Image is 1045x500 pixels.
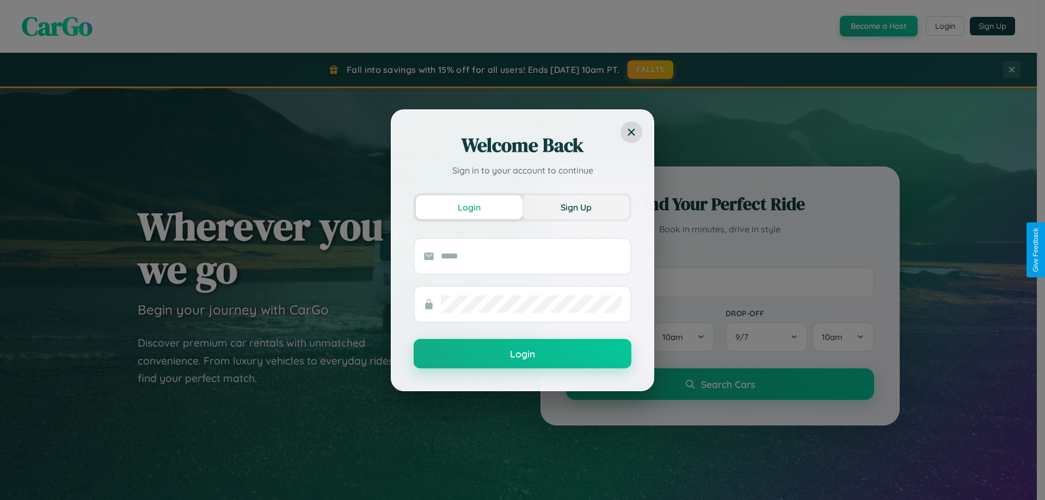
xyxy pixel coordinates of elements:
[522,195,629,219] button: Sign Up
[414,339,631,368] button: Login
[414,164,631,177] p: Sign in to your account to continue
[416,195,522,219] button: Login
[414,132,631,158] h2: Welcome Back
[1032,228,1040,272] div: Give Feedback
